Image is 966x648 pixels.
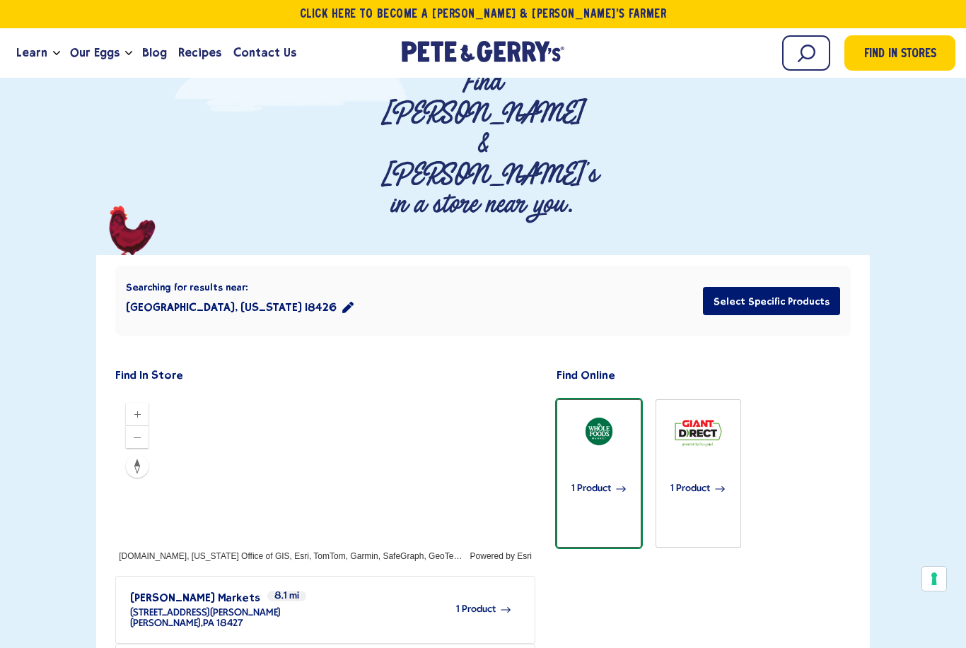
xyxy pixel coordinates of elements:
span: Learn [16,44,47,61]
a: Blog [136,34,173,72]
button: Your consent preferences for tracking technologies [922,567,946,591]
span: Blog [142,44,167,61]
a: Learn [11,34,53,72]
span: Our Eggs [70,44,120,61]
a: Contact Us [228,34,302,72]
button: Open the dropdown menu for Our Eggs [125,51,132,56]
button: Open the dropdown menu for Learn [53,51,60,56]
input: Search [782,35,830,71]
p: Find [PERSON_NAME] & [PERSON_NAME]'s in a store near you. [381,67,585,220]
span: Contact Us [233,44,296,61]
a: Our Eggs [64,34,125,72]
a: Find in Stores [844,35,955,71]
span: Find in Stores [864,45,936,64]
a: Recipes [173,34,227,72]
span: Recipes [178,44,221,61]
